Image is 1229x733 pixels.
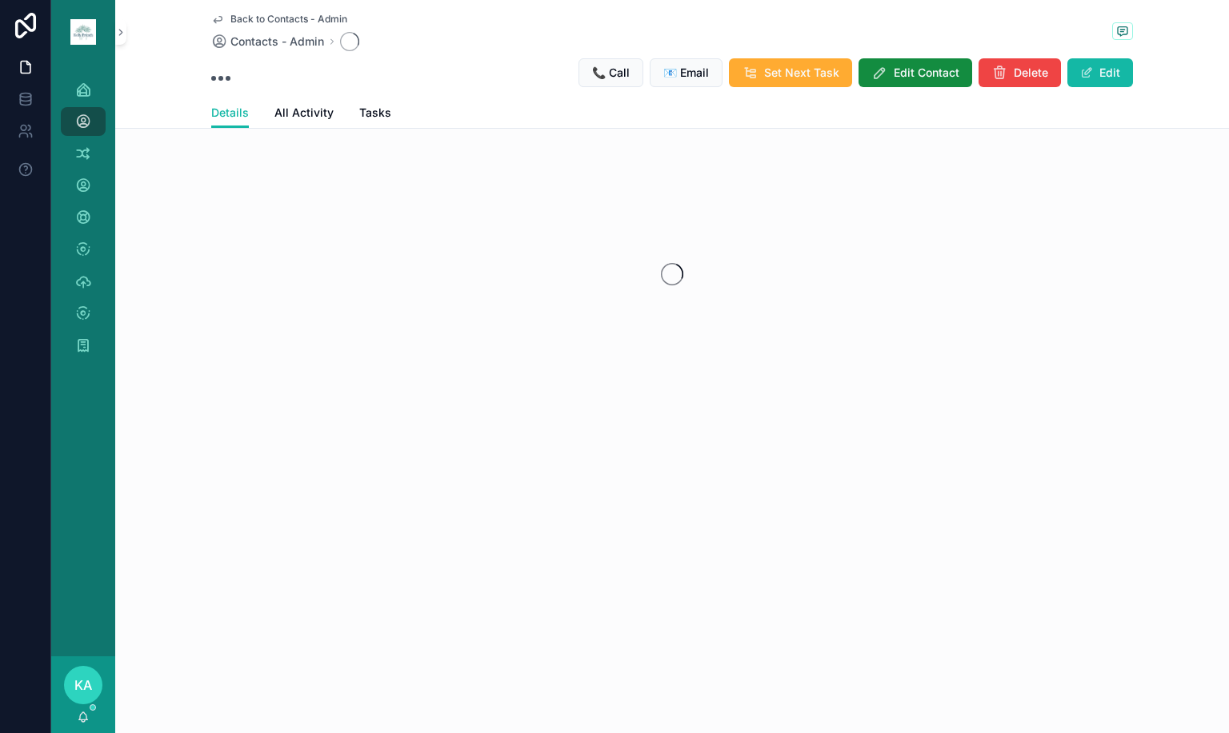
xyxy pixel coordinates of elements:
[230,13,347,26] span: Back to Contacts - Admin
[650,58,723,87] button: 📧 Email
[729,58,852,87] button: Set Next Task
[274,105,334,121] span: All Activity
[764,65,839,81] span: Set Next Task
[1067,58,1133,87] button: Edit
[211,13,347,26] a: Back to Contacts - Admin
[979,58,1061,87] button: Delete
[859,58,972,87] button: Edit Contact
[211,34,324,50] a: Contacts - Admin
[359,105,391,121] span: Tasks
[894,65,959,81] span: Edit Contact
[51,64,115,380] div: scrollable content
[211,98,249,129] a: Details
[1014,65,1048,81] span: Delete
[70,19,96,45] img: App logo
[74,675,92,695] span: KA
[592,65,630,81] span: 📞 Call
[230,34,324,50] span: Contacts - Admin
[359,98,391,130] a: Tasks
[274,98,334,130] a: All Activity
[578,58,643,87] button: 📞 Call
[211,105,249,121] span: Details
[663,65,709,81] span: 📧 Email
